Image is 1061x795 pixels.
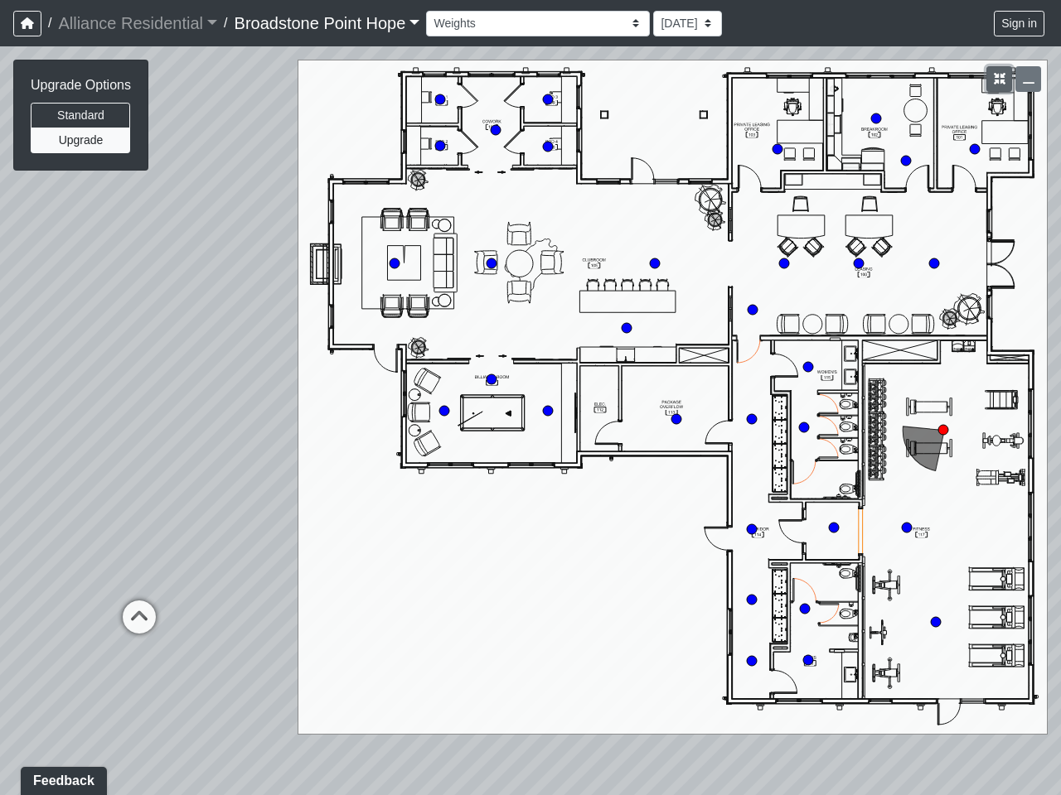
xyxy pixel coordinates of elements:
[58,7,217,40] a: Alliance Residential
[12,762,110,795] iframe: Ybug feedback widget
[31,77,131,93] h6: Upgrade Options
[994,11,1044,36] button: Sign in
[31,103,130,128] button: Standard
[41,7,58,40] span: /
[217,7,234,40] span: /
[31,128,130,153] button: Upgrade
[235,7,420,40] a: Broadstone Point Hope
